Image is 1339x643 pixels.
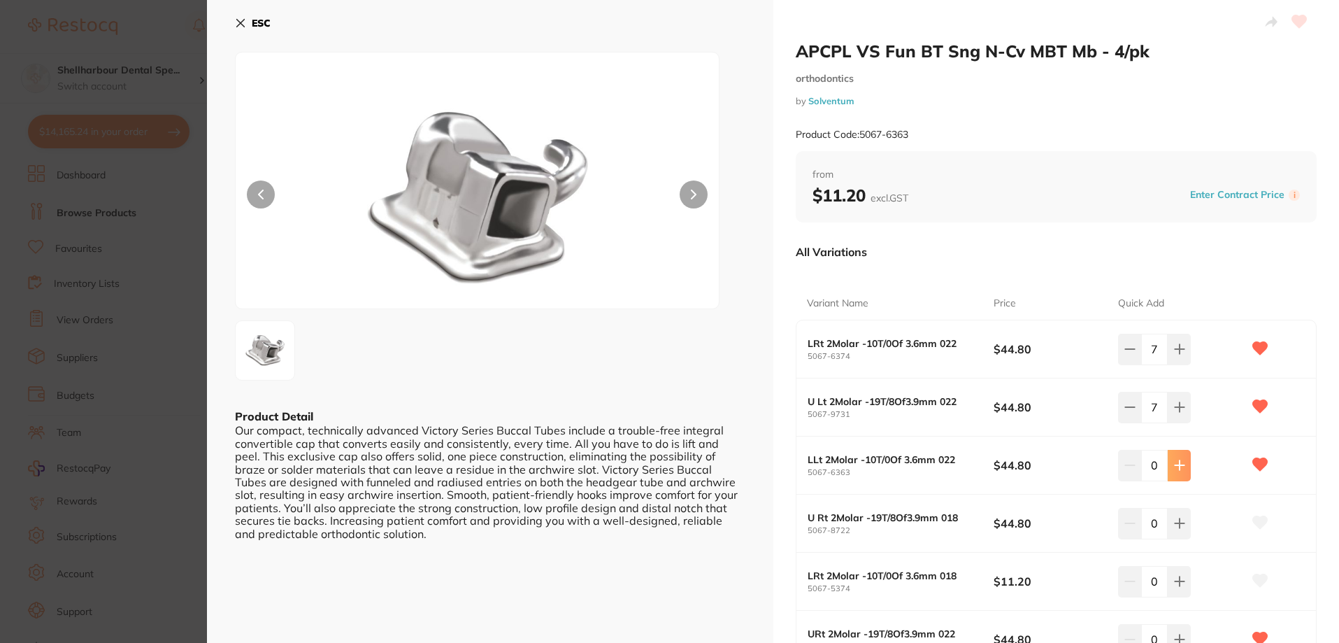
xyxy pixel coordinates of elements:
[235,424,745,540] div: Our compact, technically advanced Victory Series Buccal Tubes include a trouble-free integral con...
[796,96,1317,106] small: by
[812,168,1301,182] span: from
[808,396,975,407] b: U Lt 2Molar -19T/8Of3.9mm 022
[994,297,1016,311] p: Price
[235,409,313,423] b: Product Detail
[1289,190,1300,201] label: i
[994,400,1105,415] b: $44.80
[812,185,908,206] b: $11.20
[808,584,994,593] small: 5067-5374
[808,570,975,581] b: LRt 2Molar -10T/0Of 3.6mm 018
[994,341,1105,357] b: $44.80
[808,628,975,640] b: URt 2Molar -19T/8Of3.9mm 022
[235,11,271,35] button: ESC
[332,87,622,309] img: Zw
[240,325,290,376] img: Zw
[808,410,994,419] small: 5067-9731
[994,574,1105,589] b: $11.20
[808,454,975,465] b: LLt 2Molar -10T/0Of 3.6mm 022
[808,352,994,361] small: 5067-6374
[871,192,908,204] span: excl. GST
[994,516,1105,531] b: $44.80
[808,338,975,349] b: LRt 2Molar -10T/0Of 3.6mm 022
[808,512,975,523] b: U Rt 2Molar -19T/8Of3.9mm 018
[994,458,1105,473] b: $44.80
[796,41,1317,62] h2: APCPL VS Fun BT Sng N-Cv MBT Mb - 4/pk
[808,468,994,477] small: 5067-6363
[807,297,868,311] p: Variant Name
[796,129,908,141] small: Product Code: 5067-6363
[252,17,271,29] b: ESC
[1186,188,1289,202] button: Enter Contract Price
[808,526,994,535] small: 5067-8722
[796,73,1317,85] small: orthodontics
[1118,297,1164,311] p: Quick Add
[808,95,854,106] a: Solventum
[796,245,867,259] p: All Variations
